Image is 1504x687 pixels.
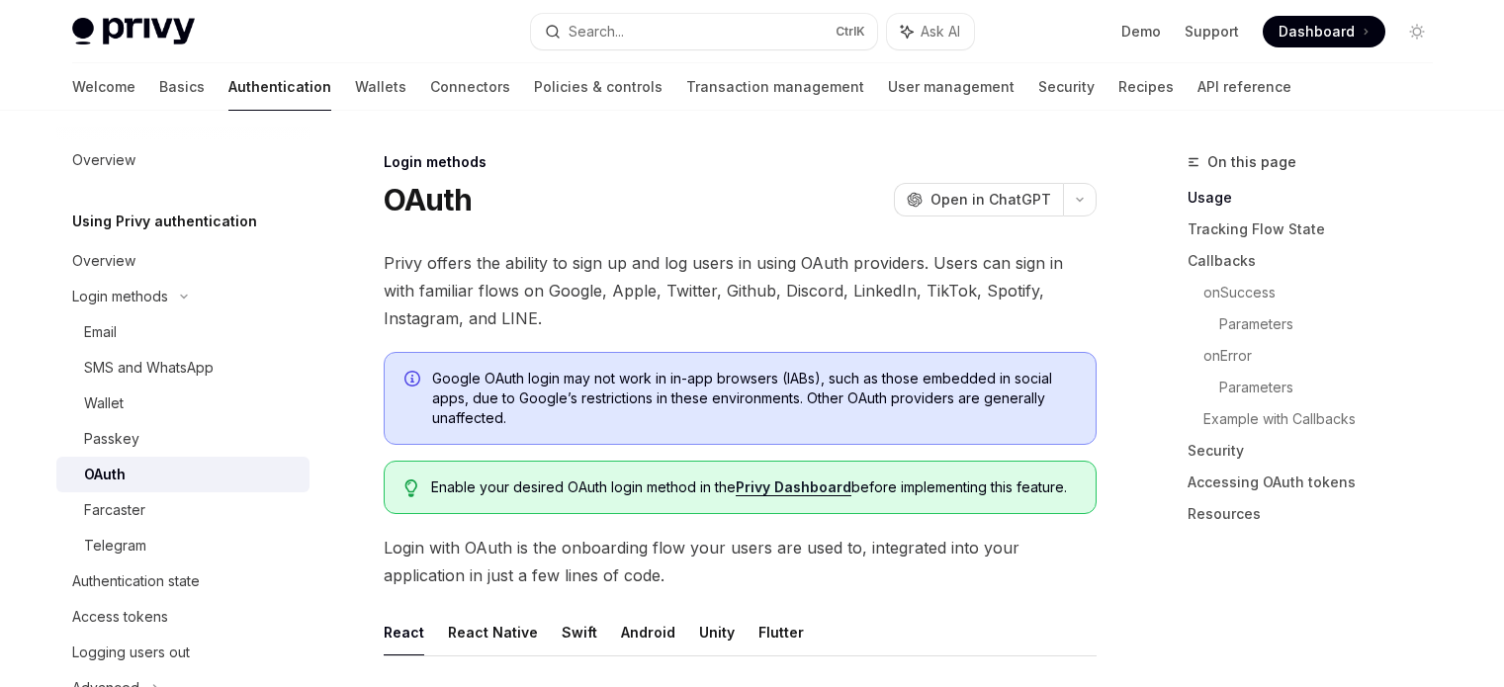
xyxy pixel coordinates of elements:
a: onError [1203,340,1449,372]
div: Search... [569,20,624,43]
a: Parameters [1219,308,1449,340]
span: Google OAuth login may not work in in-app browsers (IABs), such as those embedded in social apps,... [432,369,1076,428]
a: Accessing OAuth tokens [1188,467,1449,498]
a: Welcome [72,63,135,111]
span: Dashboard [1279,22,1355,42]
div: Telegram [84,534,146,558]
a: Authentication state [56,563,310,599]
a: Email [56,314,310,350]
div: Wallet [84,391,124,415]
a: Passkey [56,421,310,457]
h5: Using Privy authentication [72,210,257,233]
span: Ctrl K [836,24,865,40]
a: SMS and WhatsApp [56,350,310,386]
div: Overview [72,148,135,172]
button: React Native [448,609,538,655]
a: Basics [159,63,205,111]
a: Dashboard [1263,16,1385,47]
h1: OAuth [384,182,472,217]
a: Telegram [56,528,310,563]
div: Passkey [84,427,139,451]
span: Enable your desired OAuth login method in the before implementing this feature. [431,477,1075,497]
a: Wallets [355,63,406,111]
button: Search...CtrlK [531,14,877,49]
div: Farcaster [84,498,145,522]
a: Parameters [1219,372,1449,403]
a: Callbacks [1188,245,1449,277]
a: OAuth [56,457,310,492]
span: Open in ChatGPT [930,190,1051,210]
div: Email [84,320,117,344]
div: Authentication state [72,569,200,593]
button: Swift [562,609,597,655]
button: Toggle dark mode [1401,16,1433,47]
a: Policies & controls [534,63,663,111]
a: Support [1185,22,1239,42]
button: Open in ChatGPT [894,183,1063,216]
a: Recipes [1118,63,1174,111]
a: Transaction management [686,63,864,111]
a: User management [888,63,1015,111]
a: Farcaster [56,492,310,528]
span: Login with OAuth is the onboarding flow your users are used to, integrated into your application ... [384,534,1097,589]
a: Authentication [228,63,331,111]
a: Logging users out [56,635,310,670]
button: Android [621,609,675,655]
span: Ask AI [921,22,960,42]
button: React [384,609,424,655]
span: Privy offers the ability to sign up and log users in using OAuth providers. Users can sign in wit... [384,249,1097,332]
a: Security [1038,63,1095,111]
a: Resources [1188,498,1449,530]
a: Access tokens [56,599,310,635]
a: Example with Callbacks [1203,403,1449,435]
a: Demo [1121,22,1161,42]
svg: Info [404,371,424,390]
a: onSuccess [1203,277,1449,308]
div: OAuth [84,463,126,486]
a: Wallet [56,386,310,421]
a: Usage [1188,182,1449,214]
button: Flutter [758,609,804,655]
svg: Tip [404,479,418,497]
div: Overview [72,249,135,273]
a: Overview [56,142,310,178]
a: Security [1188,435,1449,467]
a: Privy Dashboard [736,478,851,496]
img: light logo [72,18,195,45]
span: On this page [1207,150,1296,174]
button: Ask AI [887,14,974,49]
a: Overview [56,243,310,279]
div: SMS and WhatsApp [84,356,214,380]
div: Access tokens [72,605,168,629]
div: Login methods [72,285,168,308]
a: Tracking Flow State [1188,214,1449,245]
a: API reference [1197,63,1291,111]
div: Logging users out [72,641,190,664]
a: Connectors [430,63,510,111]
div: Login methods [384,152,1097,172]
button: Unity [699,609,735,655]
